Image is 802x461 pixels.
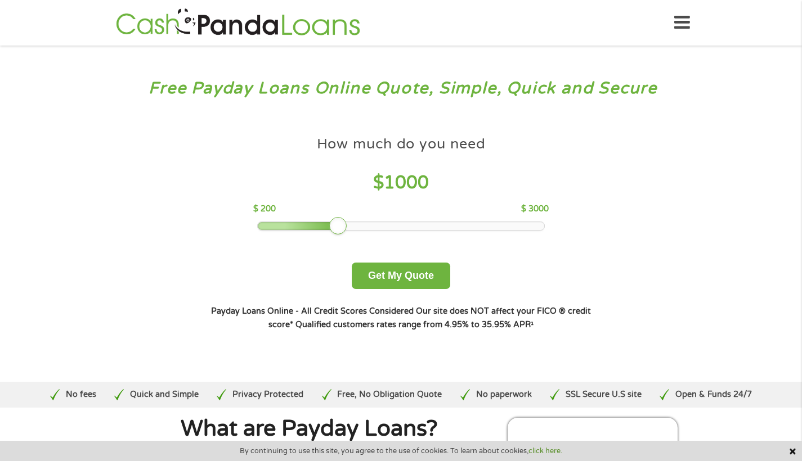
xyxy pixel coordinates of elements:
p: SSL Secure U.S site [566,388,642,401]
h1: What are Payday Loans? [123,418,496,440]
span: By continuing to use this site, you agree to the use of cookies. To learn about cookies, [240,447,562,455]
img: GetLoanNow Logo [113,7,364,39]
p: No fees [66,388,96,401]
p: No paperwork [476,388,532,401]
h3: Free Payday Loans Online Quote, Simple, Quick and Secure [33,78,770,99]
span: 1000 [384,172,429,193]
p: Open & Funds 24/7 [675,388,752,401]
p: $ 200 [253,203,276,215]
button: Get My Quote [352,263,450,289]
strong: Our site does NOT affect your FICO ® credit score* [268,306,591,329]
h4: $ [253,171,549,195]
strong: Qualified customers rates range from 4.95% to 35.95% APR¹ [295,320,534,329]
strong: Payday Loans Online - All Credit Scores Considered [211,306,414,316]
p: Free, No Obligation Quote [337,388,442,401]
h2: Why to choose [517,439,669,460]
p: Privacy Protected [232,388,303,401]
p: $ 3000 [521,203,549,215]
p: Quick and Simple [130,388,199,401]
h4: How much do you need [317,135,486,153]
a: click here. [528,446,562,455]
